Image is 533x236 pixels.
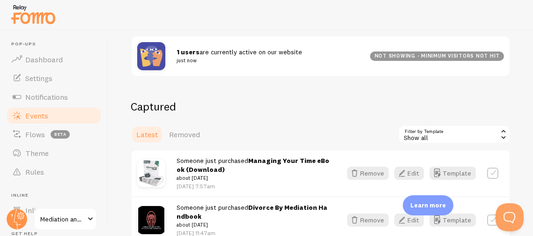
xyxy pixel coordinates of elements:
[6,50,102,69] a: Dashboard
[429,214,476,227] button: Template
[11,41,102,47] span: Pop-ups
[25,206,44,215] span: Inline
[25,92,68,102] span: Notifications
[131,99,511,114] h2: Captured
[11,192,102,199] span: Inline
[177,182,330,190] p: [DATE] 7:57am
[25,167,44,177] span: Rules
[163,125,206,144] a: Removed
[177,156,329,174] strong: Managing Your Time eBook (Download)
[51,130,70,139] span: beta
[394,214,424,227] button: Edit
[6,201,102,220] a: Inline
[25,111,48,120] span: Events
[6,88,102,106] a: Notifications
[6,69,102,88] a: Settings
[177,156,330,183] span: Someone just purchased
[10,2,57,26] img: fomo-relay-logo-orange.svg
[136,130,158,139] span: Latest
[429,167,476,180] button: Template
[6,106,102,125] a: Events
[177,48,359,65] span: are currently active on our website
[131,125,163,144] a: Latest
[6,125,102,144] a: Flows beta
[347,214,389,227] button: Remove
[496,203,524,231] iframe: Help Scout Beacon - Open
[137,206,165,234] img: s354604979392525313_p193_i5_w4000.png
[177,174,330,182] small: about [DATE]
[410,201,446,210] p: Learn more
[6,144,102,162] a: Theme
[177,48,200,56] strong: 1 users
[370,52,504,61] div: not showing - minimum visitors not hit
[137,42,165,70] img: pageviews.png
[177,221,330,229] small: about [DATE]
[394,167,424,180] button: Edit
[34,208,97,230] a: Mediation and Arbitration Offices of [PERSON_NAME], LLC
[137,159,165,187] img: s354604979392525313_p78_i1_w600.png
[25,148,49,158] span: Theme
[25,74,52,83] span: Settings
[347,167,389,180] button: Remove
[40,214,85,225] span: Mediation and Arbitration Offices of [PERSON_NAME], LLC
[394,167,429,180] a: Edit
[177,203,327,221] strong: Divorce By Mediation Handbook
[177,56,359,65] small: just now
[6,162,102,181] a: Rules
[177,203,330,229] span: Someone just purchased
[394,214,429,227] a: Edit
[25,130,45,139] span: Flows
[398,125,511,144] div: Show all
[25,55,63,64] span: Dashboard
[169,130,200,139] span: Removed
[403,195,453,215] div: Learn more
